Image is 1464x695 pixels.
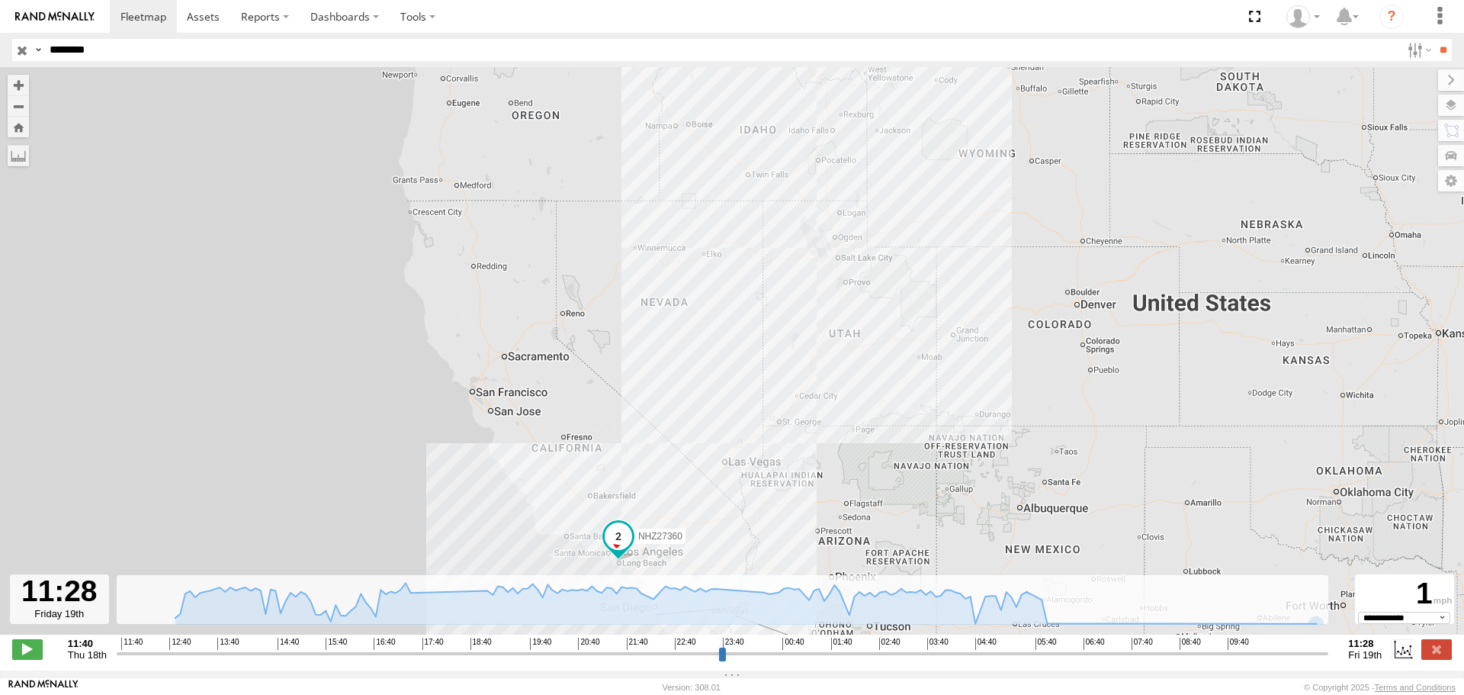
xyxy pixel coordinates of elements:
[879,638,901,650] span: 02:40
[374,638,395,650] span: 16:40
[169,638,191,650] span: 12:40
[578,638,599,650] span: 20:40
[8,75,29,95] button: Zoom in
[1281,5,1325,28] div: Zulema McIntosch
[217,638,239,650] span: 13:40
[1304,683,1456,692] div: © Copyright 2025 -
[422,638,444,650] span: 17:40
[627,638,648,650] span: 21:40
[1132,638,1153,650] span: 07:40
[1379,5,1404,29] i: ?
[1180,638,1201,650] span: 08:40
[470,638,492,650] span: 18:40
[1438,170,1464,191] label: Map Settings
[530,638,551,650] span: 19:40
[638,530,682,541] span: NHZ27360
[723,638,744,650] span: 23:40
[8,95,29,117] button: Zoom out
[8,145,29,166] label: Measure
[1348,649,1382,661] span: Fri 19th Sep 2025
[1348,638,1382,649] strong: 11:28
[1421,639,1452,659] label: Close
[8,680,79,695] a: Visit our Website
[121,638,143,650] span: 11:40
[68,638,107,649] strong: 11:40
[1375,683,1456,692] a: Terms and Conditions
[975,638,997,650] span: 04:40
[675,638,696,650] span: 22:40
[663,683,721,692] div: Version: 308.01
[1357,577,1452,612] div: 1
[8,117,29,137] button: Zoom Home
[32,39,44,61] label: Search Query
[326,638,347,650] span: 15:40
[831,638,852,650] span: 01:40
[68,649,107,661] span: Thu 18th Sep 2025
[1084,638,1105,650] span: 06:40
[782,638,804,650] span: 00:40
[15,11,95,22] img: rand-logo.svg
[278,638,299,650] span: 14:40
[12,639,43,659] label: Play/Stop
[1228,638,1249,650] span: 09:40
[1401,39,1434,61] label: Search Filter Options
[1035,638,1057,650] span: 05:40
[927,638,949,650] span: 03:40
